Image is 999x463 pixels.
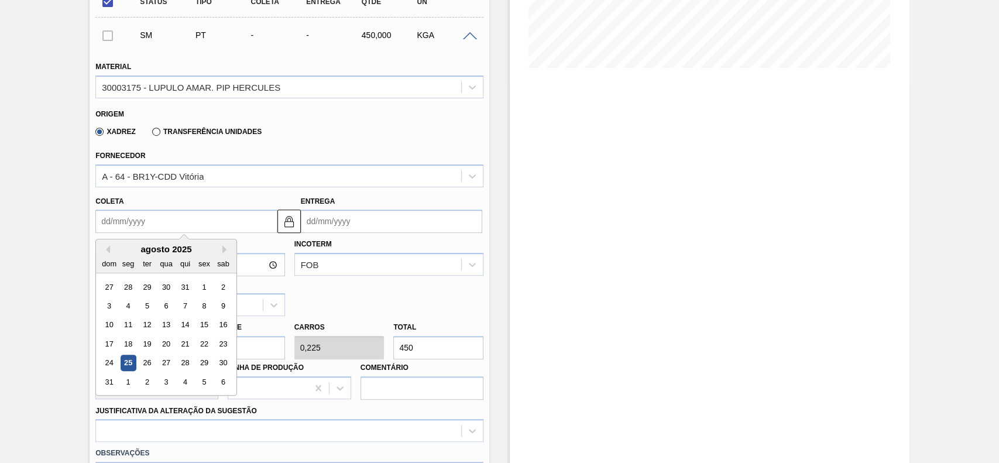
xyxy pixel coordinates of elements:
label: Total [393,323,416,331]
div: Choose domingo, 10 de agosto de 2025 [101,317,117,333]
div: qui [177,256,193,272]
div: qua [159,256,174,272]
label: Fornecedor [95,152,145,160]
div: Sugestão Manual [137,30,198,40]
div: Choose segunda-feira, 4 de agosto de 2025 [121,298,136,314]
div: Choose quarta-feira, 20 de agosto de 2025 [159,336,174,352]
label: Transferência Unidades [152,128,262,136]
div: Choose quinta-feira, 28 de agosto de 2025 [177,355,193,371]
div: Choose quinta-feira, 4 de setembro de 2025 [177,374,193,390]
div: Choose quarta-feira, 30 de julho de 2025 [159,279,174,295]
div: Choose quarta-feira, 27 de agosto de 2025 [159,355,174,371]
div: Choose sexta-feira, 29 de agosto de 2025 [197,355,212,371]
div: Choose segunda-feira, 25 de agosto de 2025 [121,355,136,371]
div: A - 64 - BR1Y-CDD Vitória [102,171,204,181]
div: Choose terça-feira, 19 de agosto de 2025 [139,336,155,352]
div: - [303,30,364,40]
label: Observações [95,445,483,462]
div: Choose sábado, 23 de agosto de 2025 [215,336,231,352]
button: Next Month [222,245,231,253]
div: FOB [301,260,319,270]
label: Incoterm [294,240,332,248]
div: Choose sábado, 9 de agosto de 2025 [215,298,231,314]
div: Choose quarta-feira, 6 de agosto de 2025 [159,298,174,314]
button: locked [277,210,301,233]
div: Choose domingo, 31 de agosto de 2025 [101,374,117,390]
div: sab [215,256,231,272]
div: Choose terça-feira, 5 de agosto de 2025 [139,298,155,314]
input: dd/mm/yyyy [301,210,482,233]
div: Choose sábado, 6 de setembro de 2025 [215,374,231,390]
div: Choose sexta-feira, 5 de setembro de 2025 [197,374,212,390]
div: Choose segunda-feira, 11 de agosto de 2025 [121,317,136,333]
div: Choose quarta-feira, 3 de setembro de 2025 [159,374,174,390]
div: 30003175 - LUPULO AMAR. PIP HERCULES [102,82,280,92]
div: Choose sábado, 16 de agosto de 2025 [215,317,231,333]
div: Choose sexta-feira, 8 de agosto de 2025 [197,298,212,314]
label: Origem [95,110,124,118]
div: Choose segunda-feira, 1 de setembro de 2025 [121,374,136,390]
div: Choose terça-feira, 2 de setembro de 2025 [139,374,155,390]
div: Choose domingo, 17 de agosto de 2025 [101,336,117,352]
div: Choose sexta-feira, 15 de agosto de 2025 [197,317,212,333]
div: Choose domingo, 24 de agosto de 2025 [101,355,117,371]
div: Choose sexta-feira, 1 de agosto de 2025 [197,279,212,295]
div: Choose domingo, 27 de julho de 2025 [101,279,117,295]
div: Choose domingo, 3 de agosto de 2025 [101,298,117,314]
div: Choose terça-feira, 26 de agosto de 2025 [139,355,155,371]
label: Comentário [361,359,483,376]
label: Coleta [95,197,123,205]
div: Choose sábado, 2 de agosto de 2025 [215,279,231,295]
label: Linha de Produção [228,363,304,372]
div: Choose quarta-feira, 13 de agosto de 2025 [159,317,174,333]
div: Pedido de Transferência [193,30,253,40]
div: month 2025-08 [100,277,233,392]
label: Xadrez [95,128,136,136]
label: Entrega [301,197,335,205]
div: ter [139,256,155,272]
label: Justificativa da Alteração da Sugestão [95,407,257,415]
div: Choose quinta-feira, 31 de julho de 2025 [177,279,193,295]
div: Choose terça-feira, 12 de agosto de 2025 [139,317,155,333]
div: - [248,30,308,40]
label: Material [95,63,131,71]
label: Hora Entrega [95,236,284,253]
div: seg [121,256,136,272]
div: Choose quinta-feira, 7 de agosto de 2025 [177,298,193,314]
img: locked [282,214,296,228]
div: agosto 2025 [96,244,236,254]
div: Choose segunda-feira, 18 de agosto de 2025 [121,336,136,352]
div: Choose segunda-feira, 28 de julho de 2025 [121,279,136,295]
div: dom [101,256,117,272]
div: Choose sábado, 30 de agosto de 2025 [215,355,231,371]
div: sex [197,256,212,272]
div: 450,000 [359,30,420,40]
label: Carros [294,323,325,331]
button: Previous Month [102,245,110,253]
div: Choose sexta-feira, 22 de agosto de 2025 [197,336,212,352]
div: Choose quinta-feira, 21 de agosto de 2025 [177,336,193,352]
div: Choose quinta-feira, 14 de agosto de 2025 [177,317,193,333]
div: KGA [414,30,475,40]
input: dd/mm/yyyy [95,210,277,233]
div: Choose terça-feira, 29 de julho de 2025 [139,279,155,295]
